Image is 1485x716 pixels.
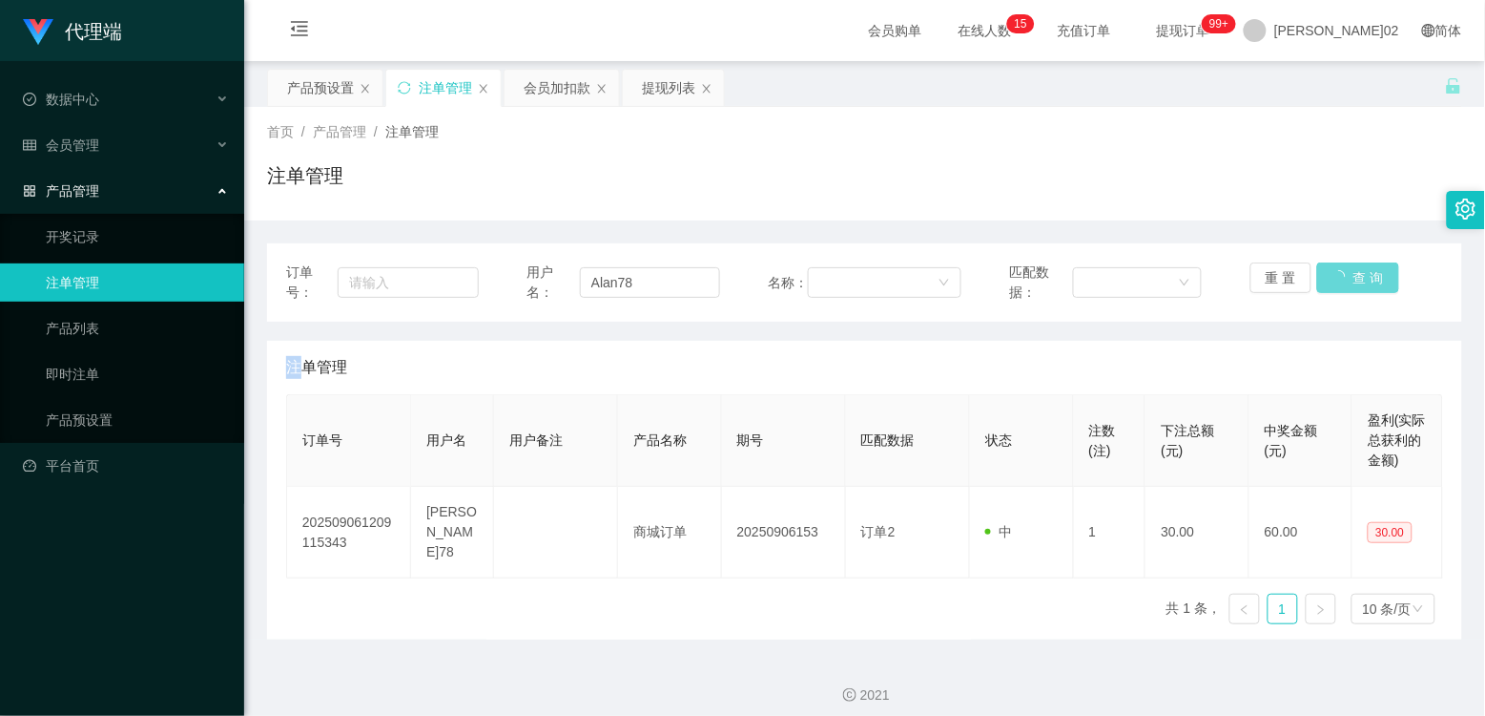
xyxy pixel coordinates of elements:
i: 图标： 关闭 [478,83,489,95]
div: 提现列表 [642,70,695,106]
span: 匹配数据： [1009,263,1073,303]
i: 图标： 同步 [398,81,411,95]
a: 开奖记录 [46,218,229,256]
sup: 1095 [1202,14,1236,33]
input: 请输入 [338,267,479,298]
i: 图标： 关闭 [360,83,371,95]
td: 30.00 [1145,487,1249,579]
span: 30.00 [1368,522,1412,543]
font: 简体 [1435,23,1462,38]
span: 订单号 [302,432,342,448]
span: 产品管理 [313,124,366,139]
td: 1 [1074,487,1146,579]
span: 状态 [985,432,1012,448]
span: 盈利(实际总获利的金额) [1368,412,1426,468]
li: 上一页 [1229,594,1260,624]
td: 202509061209115343 [287,487,411,579]
h1: 注单管理 [267,161,343,190]
a: 产品预设置 [46,401,229,439]
font: 2021 [860,687,890,703]
font: 数据中心 [46,92,99,107]
font: 在线人数 [958,23,1011,38]
i: 图标： 解锁 [1445,77,1462,95]
span: 注单管理 [286,356,347,379]
i: 图标：左 [1239,604,1250,616]
input: 请输入 [580,267,720,298]
font: 充值订单 [1057,23,1110,38]
img: logo.9652507e.png [23,19,53,46]
span: 用户名： [527,263,580,303]
span: / [374,124,378,139]
span: 首页 [267,124,294,139]
i: 图标： AppStore-O [23,184,36,198]
li: 下一页 [1306,594,1336,624]
p: 5 [1021,14,1027,33]
i: 图标： 向下 [1413,603,1424,617]
i: 图标： check-circle-o [23,93,36,106]
font: 产品管理 [46,183,99,199]
div: 注单管理 [419,70,472,106]
i: 图标： 向下 [1179,277,1190,290]
a: 产品列表 [46,309,229,347]
button: 重 置 [1250,263,1311,293]
a: 代理端 [23,23,122,38]
span: 匹配数据 [861,432,915,448]
a: 1 [1268,595,1297,623]
span: 用户名 [426,432,466,448]
i: 图标： 右 [1315,604,1327,616]
font: 中 [999,524,1012,539]
li: 共 1 条， [1166,594,1222,624]
font: 提现订单 [1156,23,1209,38]
i: 图标： 关闭 [701,83,712,95]
font: 会员管理 [46,137,99,153]
div: 会员加扣款 [524,70,590,106]
span: 下注总额(元) [1161,423,1214,458]
i: 图标： 版权所有 [843,688,856,702]
td: 20250906153 [722,487,846,579]
a: 图标： 仪表板平台首页 [23,447,229,485]
i: 图标： 设置 [1455,199,1476,220]
i: 图标： menu-fold [267,1,332,62]
div: 10 条/页 [1363,595,1412,623]
td: [PERSON_NAME]78 [411,487,494,579]
td: 60.00 [1249,487,1353,579]
span: 订单2 [861,524,896,539]
h1: 代理端 [65,1,122,62]
span: 期号 [737,432,764,448]
sup: 15 [1007,14,1035,33]
a: 即时注单 [46,355,229,393]
span: 注数(注) [1089,423,1116,458]
span: 中奖金额(元) [1265,423,1318,458]
i: 图标： global [1422,24,1435,37]
span: / [301,124,305,139]
div: 产品预设置 [287,70,354,106]
i: 图标： 向下 [938,277,950,290]
i: 图标： table [23,138,36,152]
p: 1 [1015,14,1021,33]
i: 图标： 关闭 [596,83,608,95]
span: 用户备注 [509,432,563,448]
span: 注单管理 [385,124,439,139]
span: 产品名称 [633,432,687,448]
span: 订单号： [286,263,338,303]
td: 商城订单 [618,487,722,579]
li: 1 [1268,594,1298,624]
a: 注单管理 [46,263,229,302]
span: 名称： [768,273,808,293]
